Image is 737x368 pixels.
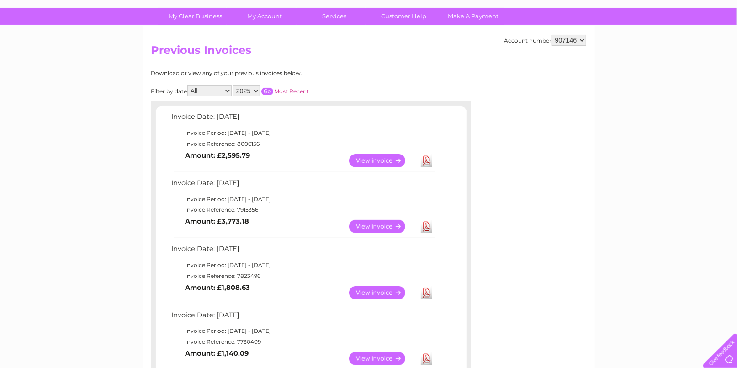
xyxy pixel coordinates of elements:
td: Invoice Date: [DATE] [170,177,437,194]
a: Water [576,39,594,46]
td: Invoice Reference: 7730409 [170,336,437,347]
td: Invoice Period: [DATE] - [DATE] [170,194,437,205]
a: Download [421,154,432,167]
td: Invoice Date: [DATE] [170,243,437,260]
td: Invoice Period: [DATE] - [DATE] [170,260,437,271]
a: View [349,286,416,299]
a: View [349,352,416,365]
a: My Clear Business [158,8,233,25]
h2: Previous Invoices [151,44,586,61]
a: View [349,220,416,233]
a: Download [421,352,432,365]
td: Invoice Date: [DATE] [170,111,437,128]
b: Amount: £1,140.09 [186,349,249,357]
a: View [349,154,416,167]
img: logo.png [26,24,72,52]
div: Filter by date [151,85,391,96]
div: Account number [504,35,586,46]
a: Download [421,220,432,233]
a: 0333 014 3131 [565,5,628,16]
a: Services [297,8,372,25]
td: Invoice Period: [DATE] - [DATE] [170,325,437,336]
a: Energy [599,39,619,46]
b: Amount: £2,595.79 [186,151,250,160]
td: Invoice Reference: 7823496 [170,271,437,282]
a: Blog [657,39,671,46]
div: Download or view any of your previous invoices below. [151,70,391,76]
b: Amount: £1,808.63 [186,283,250,292]
td: Invoice Reference: 8006156 [170,139,437,149]
a: My Account [227,8,302,25]
a: Log out [707,39,728,46]
a: Telecoms [625,39,652,46]
div: Clear Business is a trading name of Verastar Limited (registered in [GEOGRAPHIC_DATA] No. 3667643... [153,5,585,44]
a: Make A Payment [435,8,511,25]
a: Most Recent [275,88,309,95]
td: Invoice Period: [DATE] - [DATE] [170,128,437,139]
a: Download [421,286,432,299]
td: Invoice Date: [DATE] [170,309,437,326]
b: Amount: £3,773.18 [186,217,249,225]
a: Customer Help [366,8,441,25]
td: Invoice Reference: 7915356 [170,204,437,215]
a: Contact [676,39,699,46]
